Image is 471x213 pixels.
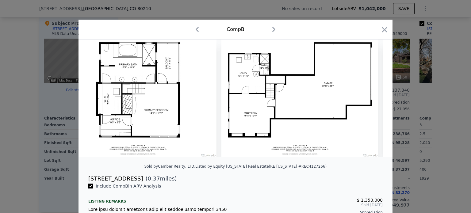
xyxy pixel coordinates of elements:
span: Include Comp B in ARV Analysis [93,184,163,188]
span: 0.37 [148,175,160,182]
span: $ 1,350,000 [357,198,383,203]
img: Property Img [221,40,378,157]
div: Listing remarks [88,194,231,204]
span: Sold [DATE] [240,203,383,207]
div: Listed by Equity [US_STATE] Real Estate (RE [US_STATE] #REC4127266) [195,164,327,169]
img: Property Img [59,40,216,157]
div: [STREET_ADDRESS] [88,174,143,183]
span: ( miles) [143,174,177,183]
div: Sold by Camber Realty, LTD . [144,164,195,169]
div: Comp B [227,26,244,33]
